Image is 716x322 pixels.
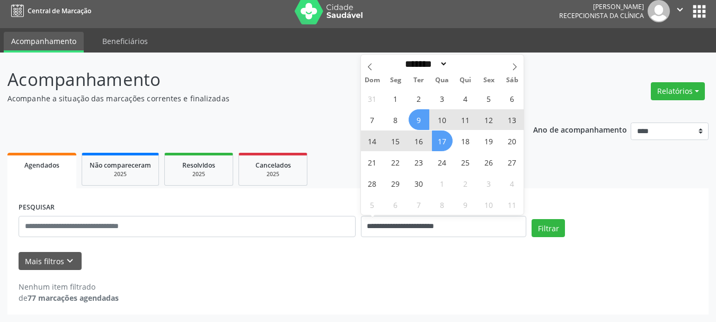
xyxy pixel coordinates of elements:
[7,66,498,93] p: Acompanhamento
[502,130,523,151] span: Setembro 20, 2025
[455,109,476,130] span: Setembro 11, 2025
[361,77,384,84] span: Dom
[559,11,644,20] span: Recepcionista da clínica
[385,130,406,151] span: Setembro 15, 2025
[384,77,407,84] span: Seg
[182,161,215,170] span: Resolvidos
[385,152,406,172] span: Setembro 22, 2025
[385,194,406,215] span: Outubro 6, 2025
[385,173,406,194] span: Setembro 29, 2025
[502,152,523,172] span: Setembro 27, 2025
[409,152,429,172] span: Setembro 23, 2025
[172,170,225,178] div: 2025
[409,88,429,109] span: Setembro 2, 2025
[674,4,686,15] i: 
[502,173,523,194] span: Outubro 4, 2025
[362,88,383,109] span: Agosto 31, 2025
[255,161,291,170] span: Cancelados
[479,130,499,151] span: Setembro 19, 2025
[4,32,84,53] a: Acompanhamento
[651,82,705,100] button: Relatórios
[432,194,453,215] span: Outubro 8, 2025
[409,173,429,194] span: Setembro 30, 2025
[19,292,119,303] div: de
[362,152,383,172] span: Setembro 21, 2025
[454,77,477,84] span: Qui
[455,194,476,215] span: Outubro 9, 2025
[409,194,429,215] span: Outubro 7, 2025
[479,88,499,109] span: Setembro 5, 2025
[95,32,155,50] a: Beneficiários
[502,109,523,130] span: Setembro 13, 2025
[28,6,91,15] span: Central de Marcação
[28,293,119,303] strong: 77 marcações agendadas
[477,77,500,84] span: Sex
[502,88,523,109] span: Setembro 6, 2025
[90,170,151,178] div: 2025
[64,255,76,267] i: keyboard_arrow_down
[559,2,644,11] div: [PERSON_NAME]
[479,194,499,215] span: Outubro 10, 2025
[690,2,709,21] button: apps
[385,88,406,109] span: Setembro 1, 2025
[432,152,453,172] span: Setembro 24, 2025
[407,77,430,84] span: Ter
[432,88,453,109] span: Setembro 3, 2025
[19,281,119,292] div: Nenhum item filtrado
[409,130,429,151] span: Setembro 16, 2025
[19,199,55,216] label: PESQUISAR
[502,194,523,215] span: Outubro 11, 2025
[90,161,151,170] span: Não compareceram
[402,58,448,69] select: Month
[448,58,483,69] input: Year
[409,109,429,130] span: Setembro 9, 2025
[455,152,476,172] span: Setembro 25, 2025
[7,93,498,104] p: Acompanhe a situação das marcações correntes e finalizadas
[532,219,565,237] button: Filtrar
[455,130,476,151] span: Setembro 18, 2025
[455,173,476,194] span: Outubro 2, 2025
[362,109,383,130] span: Setembro 7, 2025
[533,123,627,136] p: Ano de acompanhamento
[500,77,524,84] span: Sáb
[362,173,383,194] span: Setembro 28, 2025
[432,130,453,151] span: Setembro 17, 2025
[7,2,91,20] a: Central de Marcação
[430,77,454,84] span: Qua
[246,170,299,178] div: 2025
[362,194,383,215] span: Outubro 5, 2025
[432,173,453,194] span: Outubro 1, 2025
[455,88,476,109] span: Setembro 4, 2025
[479,109,499,130] span: Setembro 12, 2025
[24,161,59,170] span: Agendados
[432,109,453,130] span: Setembro 10, 2025
[385,109,406,130] span: Setembro 8, 2025
[479,173,499,194] span: Outubro 3, 2025
[479,152,499,172] span: Setembro 26, 2025
[19,252,82,271] button: Mais filtroskeyboard_arrow_down
[362,130,383,151] span: Setembro 14, 2025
